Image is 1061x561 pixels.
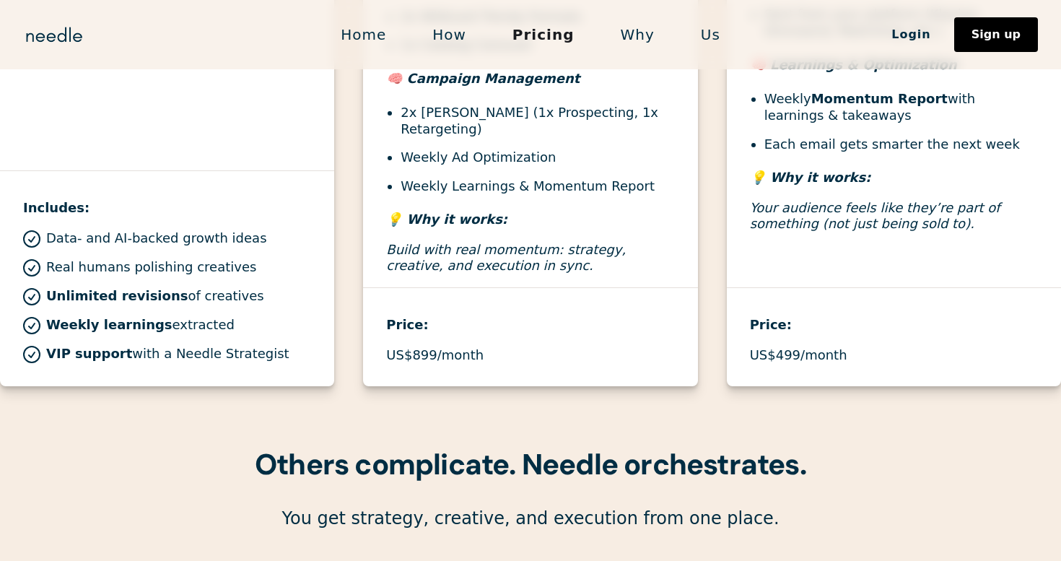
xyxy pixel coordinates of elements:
[46,346,132,361] strong: VIP support
[489,19,598,50] a: Pricing
[764,90,1038,124] li: Weekly with learnings & takeaways
[46,230,267,246] p: Data- and AI-backed growth ideas
[318,19,409,50] a: Home
[386,242,626,273] em: Build with real momentum: strategy, creative, and execution in sync.
[386,71,580,86] em: 🧠 Campaign Management
[598,19,678,50] a: Why
[46,317,173,332] strong: Weekly learnings
[46,346,289,362] p: with a Needle Strategist
[46,288,188,303] strong: Unlimited revisions
[386,311,674,339] h4: Price:
[386,347,484,363] p: US$899/month
[750,311,1038,339] h4: Price:
[401,104,674,138] li: 2x [PERSON_NAME] (1x Prospecting, 1x Retargeting)
[409,19,489,50] a: How
[386,212,507,227] em: 💡 Why it works:
[972,29,1021,40] div: Sign up
[46,259,256,275] p: Real humans polishing creatives
[764,136,1038,152] li: Each email gets smarter the next week
[750,200,1000,231] em: Your audience feels like they’re part of something (not just being sold to).
[750,347,847,363] p: US$499/month
[868,22,954,47] a: Login
[954,17,1038,52] a: Sign up
[46,288,264,304] p: of creatives
[46,317,235,333] p: extracted
[750,57,957,72] em: 🧠 Learnings & Optimization
[750,170,871,185] em: 💡 Why it works:
[678,19,743,50] a: Us
[811,91,948,106] strong: Momentum Report
[255,445,806,483] strong: Others complicate. Needle orchestrates.
[23,194,311,222] h4: Includes:
[401,178,674,194] li: Weekly Learnings & Momentum Report
[401,149,674,165] li: Weekly Ad Optimization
